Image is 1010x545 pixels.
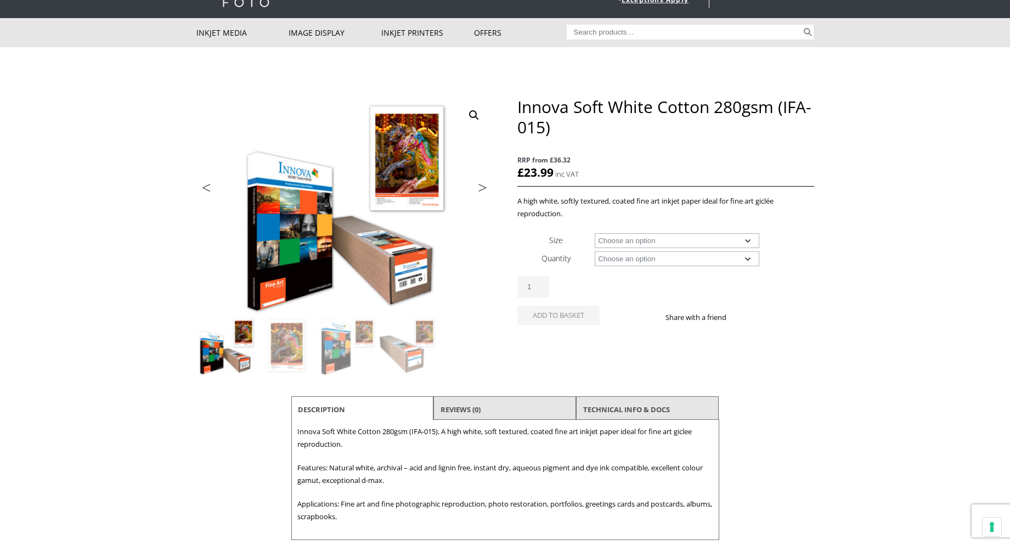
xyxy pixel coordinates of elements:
img: Innova Soft White Cotton 280gsm (IFA-015) - Image 2 [257,316,317,375]
span: RRP from £36.32 [517,154,814,166]
button: Your consent preferences for tracking technologies [983,518,1001,536]
a: TECHNICAL INFO & DOCS [583,400,670,419]
a: Inkjet Media [196,18,289,47]
img: twitter sharing button [753,313,761,322]
img: facebook sharing button [740,313,748,322]
p: Innova Soft White Cotton 280gsm (IFA-015). A high white, soft textured, coated fine art inkjet pa... [297,425,713,451]
label: Quantity [541,253,571,263]
label: Size [549,235,563,245]
img: Innova Soft White Cotton 280gsm (IFA-015) [197,316,256,375]
input: Search products… [567,25,802,40]
h1: Innova Soft White Cotton 280gsm (IFA-015) [517,97,814,137]
img: Innova Soft White Cotton 280gsm (IFA-015) - Image 3 [318,316,377,375]
input: Product quantity [517,276,549,297]
button: Search [802,25,814,40]
a: Reviews (0) [441,400,481,419]
a: Image Display [289,18,381,47]
img: email sharing button [766,313,775,322]
a: View full-screen image gallery [464,105,484,125]
p: Applications: Fine art and fine photographic reproduction, photo restoration, portfolios, greetin... [297,498,713,523]
bdi: 23.99 [517,165,554,180]
span: £ [517,165,524,180]
img: Innova Soft White Cotton 280gsm (IFA-015) - Image 4 [378,316,437,375]
a: Inkjet Printers [381,18,474,47]
p: Features: Natural white, archival – acid and lignin free, instant dry, aqueous pigment and dye in... [297,462,713,487]
button: Add to basket [517,306,600,325]
a: Offers [474,18,567,47]
p: A high white, softly textured, coated fine art inkjet paper ideal for fine art giclée reproduction. [517,195,814,220]
p: Share with a friend [665,311,740,324]
a: Description [298,400,345,419]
